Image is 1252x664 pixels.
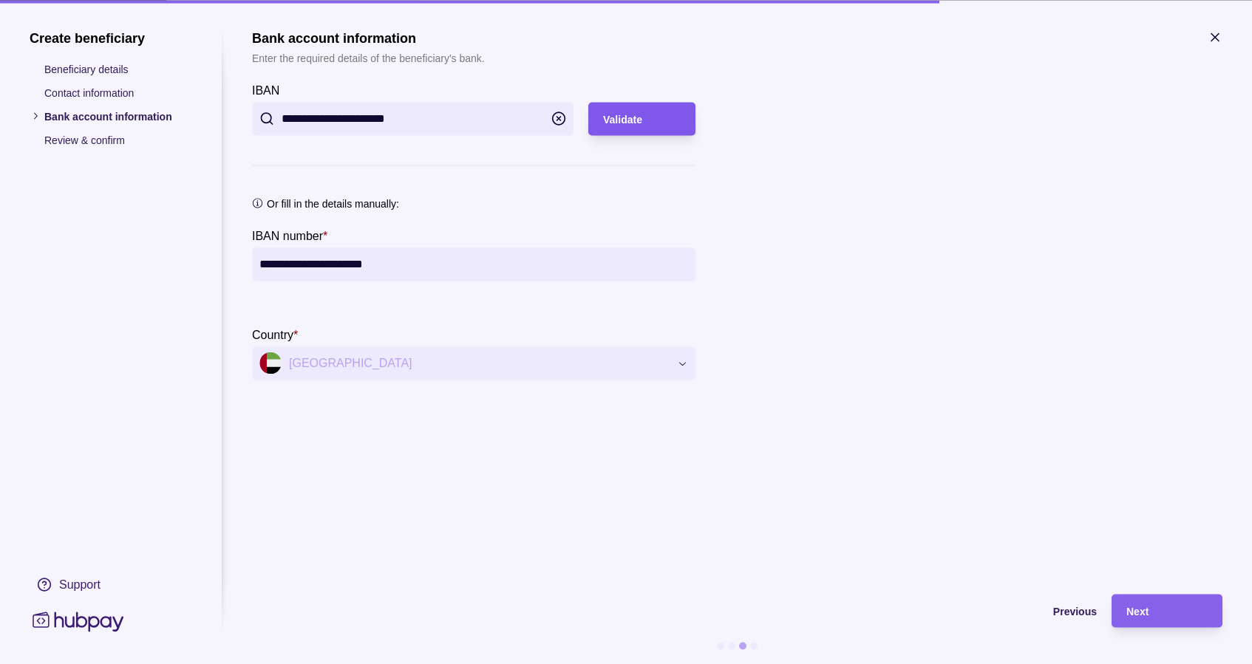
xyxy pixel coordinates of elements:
label: IBAN [252,81,279,98]
button: Next [1112,594,1222,627]
input: IBAN number [259,247,688,281]
div: Support [59,576,101,592]
h1: Create beneficiary [30,30,192,46]
label: Country [252,325,298,343]
h1: Bank account information [252,30,485,46]
span: Previous [1053,606,1097,617]
p: Enter the required details of the beneficiary's bank. [252,49,485,66]
p: Review & confirm [44,131,192,148]
p: Bank account information [44,108,192,124]
span: Validate [603,114,642,126]
p: Country [252,328,293,340]
button: Previous [252,594,1097,627]
p: Contact information [44,84,192,100]
p: IBAN [252,83,279,96]
p: IBAN number [252,229,323,242]
span: Next [1126,606,1149,617]
label: IBAN number [252,226,327,244]
p: Beneficiary details [44,61,192,77]
input: IBAN [282,102,544,135]
a: Support [30,569,192,600]
button: Validate [588,102,695,135]
p: Or fill in the details manually: [267,195,399,211]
